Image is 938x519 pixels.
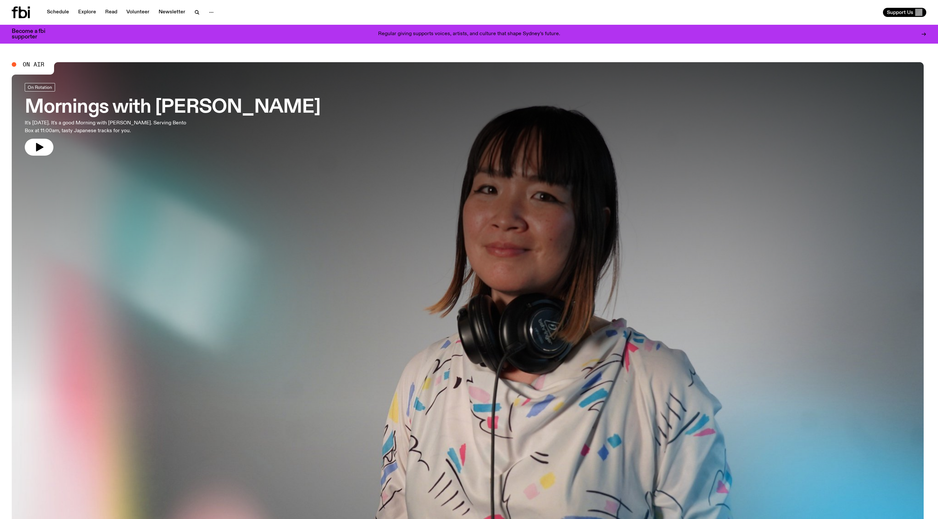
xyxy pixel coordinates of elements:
[25,119,192,135] p: It's [DATE]. It's a good Morning with [PERSON_NAME]. Serving Bento Box at 11:00am, tasty Japanese...
[101,8,121,17] a: Read
[23,62,44,67] span: On Air
[378,31,560,37] p: Regular giving supports voices, artists, and culture that shape Sydney’s future.
[25,83,55,91] a: On Rotation
[887,9,913,15] span: Support Us
[25,98,320,117] h3: Mornings with [PERSON_NAME]
[155,8,189,17] a: Newsletter
[25,83,320,156] a: Mornings with [PERSON_NAME]It's [DATE]. It's a good Morning with [PERSON_NAME]. Serving Bento Box...
[43,8,73,17] a: Schedule
[12,29,53,40] h3: Become a fbi supporter
[74,8,100,17] a: Explore
[28,85,52,90] span: On Rotation
[883,8,926,17] button: Support Us
[122,8,153,17] a: Volunteer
